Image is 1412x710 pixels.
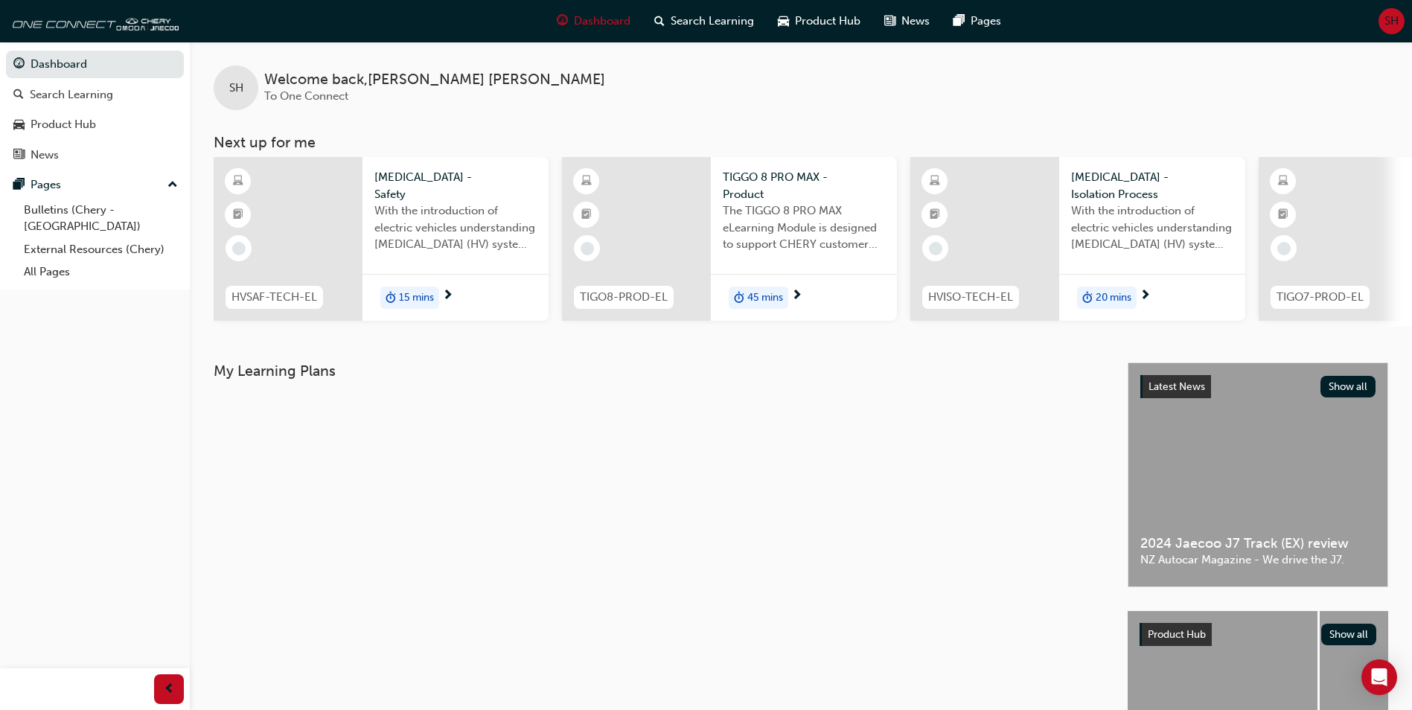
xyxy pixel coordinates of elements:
span: news-icon [13,149,25,162]
a: search-iconSearch Learning [642,6,766,36]
div: News [31,147,59,164]
span: TIGO7-PROD-EL [1277,289,1364,306]
span: pages-icon [13,179,25,192]
span: learningRecordVerb_NONE-icon [581,242,594,255]
span: 2024 Jaecoo J7 Track (EX) review [1140,535,1376,552]
span: [MEDICAL_DATA] - Isolation Process [1071,169,1233,202]
span: next-icon [1140,290,1151,303]
div: Pages [31,176,61,194]
div: Open Intercom Messenger [1361,659,1397,695]
a: pages-iconPages [942,6,1013,36]
h3: My Learning Plans [214,362,1104,380]
span: Latest News [1149,380,1205,393]
span: The TIGGO 8 PRO MAX eLearning Module is designed to support CHERY customer facing staff with the ... [723,202,885,253]
span: NZ Autocar Magazine - We drive the J7. [1140,551,1376,569]
span: HVISO-TECH-EL [928,289,1013,306]
a: TIGO8-PROD-ELTIGGO 8 PRO MAX - ProductThe TIGGO 8 PRO MAX eLearning Module is designed to support... [562,157,897,321]
span: Welcome back , [PERSON_NAME] [PERSON_NAME] [264,71,605,89]
span: TIGGO 8 PRO MAX - Product [723,169,885,202]
span: 15 mins [399,290,434,307]
span: [MEDICAL_DATA] - Safety [374,169,537,202]
span: search-icon [13,89,24,102]
span: guage-icon [557,12,568,31]
div: Search Learning [30,86,113,103]
span: booktick-icon [233,205,243,225]
span: booktick-icon [1278,205,1288,225]
span: SH [1384,13,1399,30]
span: prev-icon [164,680,175,699]
span: duration-icon [1082,288,1093,307]
span: Search Learning [671,13,754,30]
span: To One Connect [264,89,348,103]
span: With the introduction of electric vehicles understanding [MEDICAL_DATA] (HV) systems is critical ... [374,202,537,253]
a: Search Learning [6,81,184,109]
span: search-icon [654,12,665,31]
span: Product Hub [795,13,860,30]
span: 45 mins [747,290,783,307]
span: next-icon [791,290,802,303]
span: learningRecordVerb_NONE-icon [929,242,942,255]
span: learningResourceType_ELEARNING-icon [233,172,243,191]
span: news-icon [884,12,895,31]
span: learningResourceType_ELEARNING-icon [930,172,940,191]
span: learningRecordVerb_NONE-icon [1277,242,1291,255]
span: car-icon [13,118,25,132]
span: Product Hub [1148,628,1206,641]
a: Product HubShow all [1140,623,1376,647]
a: External Resources (Chery) [18,238,184,261]
button: DashboardSearch LearningProduct HubNews [6,48,184,171]
a: Latest NewsShow all2024 Jaecoo J7 Track (EX) reviewNZ Autocar Magazine - We drive the J7. [1128,362,1388,587]
a: News [6,141,184,169]
span: duration-icon [734,288,744,307]
a: Latest NewsShow all [1140,375,1376,399]
span: duration-icon [386,288,396,307]
a: Bulletins (Chery - [GEOGRAPHIC_DATA]) [18,199,184,238]
button: Pages [6,171,184,199]
span: 20 mins [1096,290,1131,307]
a: All Pages [18,260,184,284]
span: News [901,13,930,30]
a: Product Hub [6,111,184,138]
span: Pages [971,13,1001,30]
span: car-icon [778,12,789,31]
span: booktick-icon [930,205,940,225]
span: next-icon [442,290,453,303]
button: Show all [1321,624,1377,645]
a: guage-iconDashboard [545,6,642,36]
img: oneconnect [7,6,179,36]
span: pages-icon [953,12,965,31]
button: Show all [1320,376,1376,397]
div: Product Hub [31,116,96,133]
span: learningResourceType_ELEARNING-icon [1278,172,1288,191]
a: news-iconNews [872,6,942,36]
a: HVSAF-TECH-EL[MEDICAL_DATA] - SafetyWith the introduction of electric vehicles understanding [MED... [214,157,549,321]
span: booktick-icon [581,205,592,225]
span: guage-icon [13,58,25,71]
button: SH [1379,8,1405,34]
a: Dashboard [6,51,184,78]
span: HVSAF-TECH-EL [231,289,317,306]
a: car-iconProduct Hub [766,6,872,36]
span: SH [229,80,243,97]
span: Dashboard [574,13,630,30]
h3: Next up for me [190,134,1412,151]
span: learningResourceType_ELEARNING-icon [581,172,592,191]
span: learningRecordVerb_NONE-icon [232,242,246,255]
span: up-icon [167,176,178,195]
span: TIGO8-PROD-EL [580,289,668,306]
a: HVISO-TECH-EL[MEDICAL_DATA] - Isolation ProcessWith the introduction of electric vehicles underst... [910,157,1245,321]
span: With the introduction of electric vehicles understanding [MEDICAL_DATA] (HV) systems is critical ... [1071,202,1233,253]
